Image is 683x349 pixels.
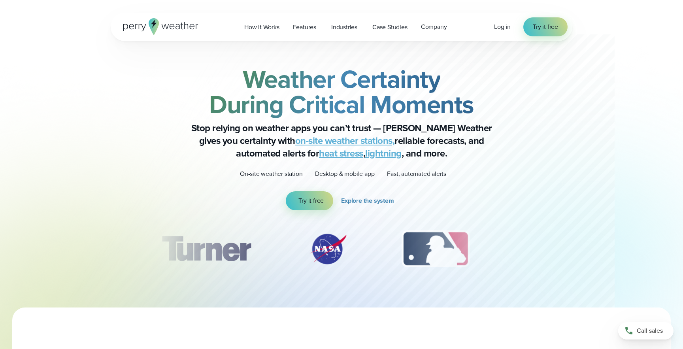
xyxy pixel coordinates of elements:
a: Try it free [286,191,333,210]
p: Stop relying on weather apps you can’t trust — [PERSON_NAME] Weather gives you certainty with rel... [183,122,500,160]
a: How it Works [238,19,286,35]
span: Features [293,23,316,32]
span: Try it free [533,22,558,32]
p: Desktop & mobile app [315,169,374,179]
a: Try it free [523,17,568,36]
span: Company [421,22,447,32]
a: Call sales [618,322,674,340]
p: On-site weather station [240,169,302,179]
span: Case Studies [372,23,408,32]
span: Log in [494,22,511,31]
span: Call sales [637,326,663,336]
a: Log in [494,22,511,32]
a: lightning [365,146,402,160]
div: 3 of 12 [394,229,477,269]
span: Try it free [298,196,324,206]
span: Explore the system [341,196,394,206]
a: Explore the system [341,191,397,210]
img: PGA.svg [515,229,579,269]
a: on-site weather stations, [295,134,395,148]
a: Case Studies [366,19,414,35]
div: slideshow [150,229,533,273]
img: NASA.svg [300,229,356,269]
a: heat stress [319,146,363,160]
span: How it Works [244,23,279,32]
span: Industries [331,23,357,32]
strong: Weather Certainty During Critical Moments [209,60,474,123]
img: MLB.svg [394,229,477,269]
div: 4 of 12 [515,229,579,269]
div: 1 of 12 [150,229,262,269]
p: Fast, automated alerts [387,169,446,179]
img: Turner-Construction_1.svg [150,229,262,269]
div: 2 of 12 [300,229,356,269]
